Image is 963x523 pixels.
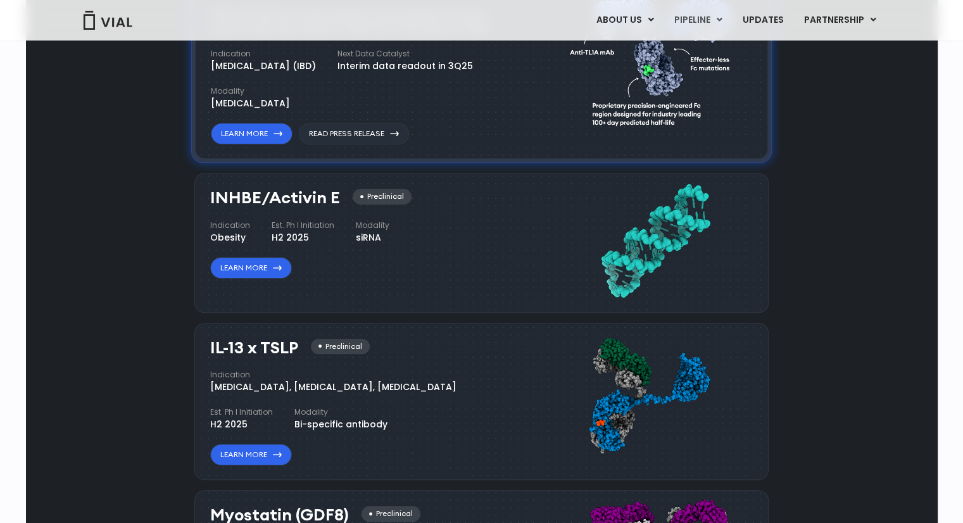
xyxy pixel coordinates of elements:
a: Learn More [211,123,293,144]
a: PIPELINEMenu Toggle [664,9,731,31]
a: Read Press Release [299,123,409,144]
h4: Indication [210,369,456,381]
div: Interim data readout in 3Q25 [337,60,473,73]
div: Bi-specific antibody [294,418,387,431]
div: [MEDICAL_DATA], [MEDICAL_DATA], [MEDICAL_DATA] [210,381,456,394]
a: UPDATES [732,9,793,31]
h4: Indication [211,48,316,60]
h4: Modality [356,220,389,231]
h4: Next Data Catalyst [337,48,473,60]
h4: Modality [211,85,290,97]
div: [MEDICAL_DATA] [211,97,290,110]
div: Preclinical [311,339,370,355]
h3: INHBE/Activin E [210,189,340,207]
a: Learn More [210,444,292,465]
a: Learn More [210,257,292,279]
div: Preclinical [353,189,412,205]
div: Preclinical [362,506,420,522]
a: PARTNERSHIPMenu Toggle [793,9,886,31]
h3: IL-13 x TSLP [210,339,298,357]
a: ABOUT USMenu Toggle [586,9,663,31]
img: Vial Logo [82,11,133,30]
div: [MEDICAL_DATA] (IBD) [211,60,316,73]
div: siRNA [356,231,389,244]
div: Obesity [210,231,250,244]
h4: Est. Ph I Initiation [210,406,273,418]
h4: Modality [294,406,387,418]
div: H2 2025 [210,418,273,431]
div: H2 2025 [272,231,334,244]
h4: Indication [210,220,250,231]
h4: Est. Ph I Initiation [272,220,334,231]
